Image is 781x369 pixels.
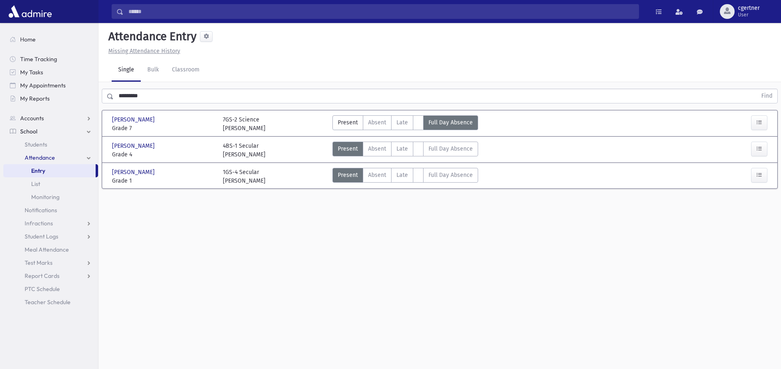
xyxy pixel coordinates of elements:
[105,48,180,55] a: Missing Attendance History
[3,112,98,125] a: Accounts
[338,118,358,127] span: Present
[3,66,98,79] a: My Tasks
[3,282,98,296] a: PTC Schedule
[3,138,98,151] a: Students
[20,36,36,43] span: Home
[396,118,408,127] span: Late
[25,259,53,266] span: Test Marks
[738,11,760,18] span: User
[25,246,69,253] span: Meal Attendance
[368,118,386,127] span: Absent
[396,144,408,153] span: Late
[25,206,57,214] span: Notifications
[25,285,60,293] span: PTC Schedule
[112,168,156,176] span: [PERSON_NAME]
[112,115,156,124] span: [PERSON_NAME]
[3,230,98,243] a: Student Logs
[223,168,266,185] div: 1GS-4 Secular [PERSON_NAME]
[223,115,266,133] div: 7GS-2 Science [PERSON_NAME]
[3,92,98,105] a: My Reports
[25,220,53,227] span: Infractions
[428,144,473,153] span: Full Day Absence
[112,59,141,82] a: Single
[112,142,156,150] span: [PERSON_NAME]
[31,167,45,174] span: Entry
[338,144,358,153] span: Present
[368,171,386,179] span: Absent
[3,151,98,164] a: Attendance
[3,177,98,190] a: List
[3,53,98,66] a: Time Tracking
[105,30,197,44] h5: Attendance Entry
[25,272,60,280] span: Report Cards
[25,233,58,240] span: Student Logs
[3,243,98,256] a: Meal Attendance
[20,95,50,102] span: My Reports
[31,180,40,188] span: List
[332,115,478,133] div: AttTypes
[124,4,639,19] input: Search
[25,298,71,306] span: Teacher Schedule
[141,59,165,82] a: Bulk
[20,69,43,76] span: My Tasks
[3,125,98,138] a: School
[756,89,777,103] button: Find
[428,171,473,179] span: Full Day Absence
[112,176,215,185] span: Grade 1
[3,256,98,269] a: Test Marks
[223,142,266,159] div: 4BS-1 Secular [PERSON_NAME]
[112,124,215,133] span: Grade 7
[112,150,215,159] span: Grade 4
[3,190,98,204] a: Monitoring
[3,164,96,177] a: Entry
[338,171,358,179] span: Present
[332,168,478,185] div: AttTypes
[3,217,98,230] a: Infractions
[332,142,478,159] div: AttTypes
[396,171,408,179] span: Late
[3,296,98,309] a: Teacher Schedule
[165,59,206,82] a: Classroom
[7,3,54,20] img: AdmirePro
[25,141,47,148] span: Students
[20,128,37,135] span: School
[3,79,98,92] a: My Appointments
[20,115,44,122] span: Accounts
[20,82,66,89] span: My Appointments
[368,144,386,153] span: Absent
[3,204,98,217] a: Notifications
[3,33,98,46] a: Home
[31,193,60,201] span: Monitoring
[108,48,180,55] u: Missing Attendance History
[3,269,98,282] a: Report Cards
[25,154,55,161] span: Attendance
[738,5,760,11] span: cgertner
[20,55,57,63] span: Time Tracking
[428,118,473,127] span: Full Day Absence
